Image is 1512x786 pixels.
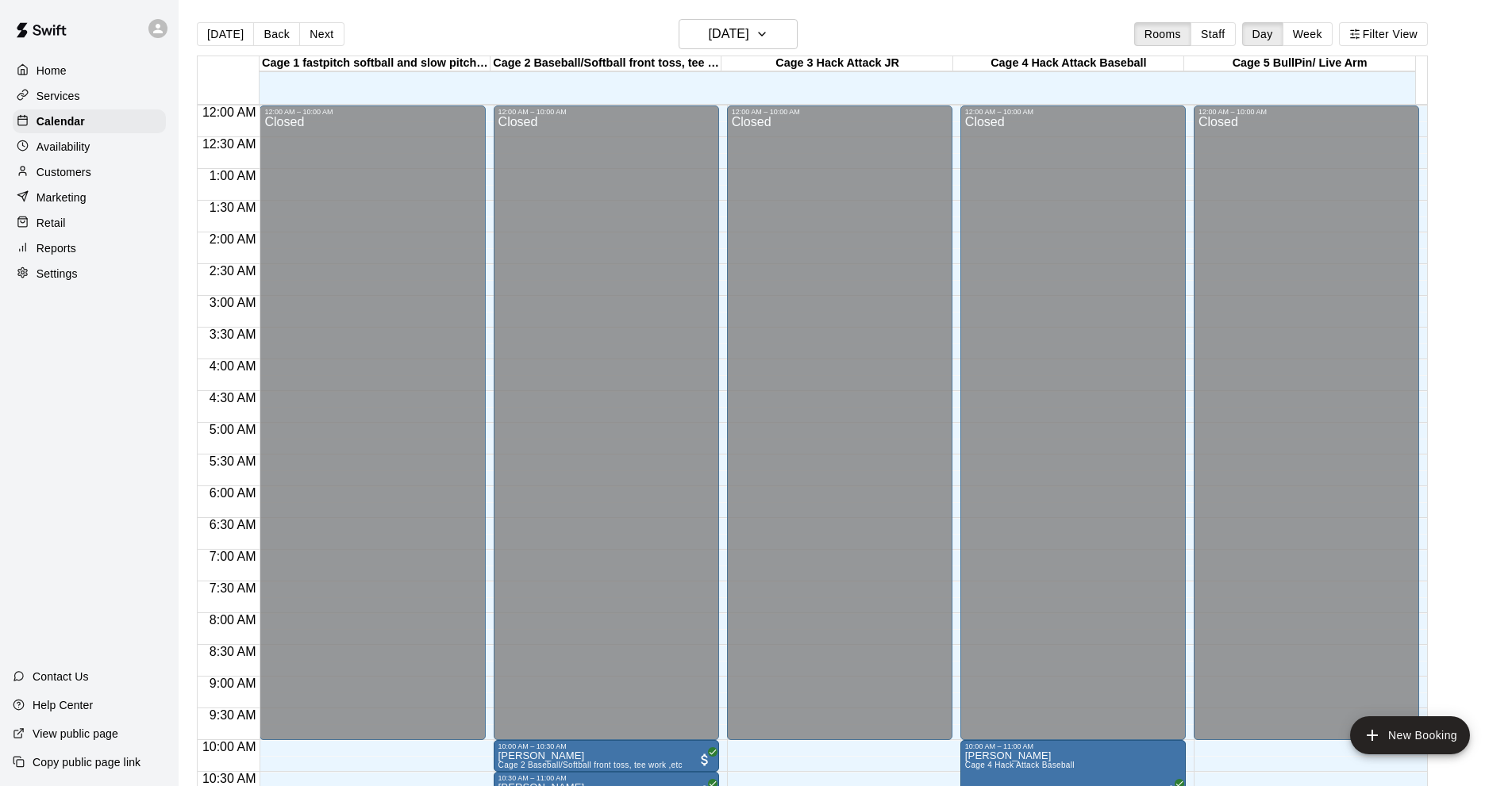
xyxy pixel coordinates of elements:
div: 10:00 AM – 11:00 AM [965,742,1181,750]
p: Customers [37,164,91,180]
p: Retail [37,215,66,231]
span: 10:30 AM [198,772,260,785]
span: 10:00 AM [198,740,260,753]
p: Availability [37,139,90,155]
button: [DATE] [197,22,254,46]
p: Settings [37,266,78,282]
div: Closed [264,116,480,746]
a: Customers [13,160,166,184]
div: 12:00 AM – 10:00 AM: Closed [960,105,1186,740]
span: 2:30 AM [206,264,260,278]
p: Services [37,88,80,104]
div: Cage 5 BullPin/ Live Arm [1184,56,1415,71]
button: [DATE] [679,19,798,49]
p: Copy public page link [33,754,140,770]
span: 1:30 AM [206,201,260,214]
div: Cage 4 Hack Attack Baseball [953,56,1184,71]
div: 12:00 AM – 10:00 AM [1198,108,1414,116]
span: 3:30 AM [206,328,260,341]
div: 10:00 AM – 10:30 AM [498,742,714,750]
span: 1:00 AM [206,169,260,182]
span: 8:30 AM [206,645,260,658]
span: 4:30 AM [206,391,260,405]
button: Rooms [1134,22,1191,46]
span: 6:00 AM [206,486,260,500]
button: Filter View [1339,22,1428,46]
a: Reports [13,236,166,260]
p: View public page [33,726,118,742]
p: Reports [37,240,76,256]
span: 8:00 AM [206,613,260,627]
span: 9:00 AM [206,677,260,690]
button: Next [299,22,344,46]
a: Home [13,59,166,82]
p: Contact Us [33,669,89,684]
div: Closed [498,116,714,746]
span: 5:00 AM [206,423,260,436]
div: Cage 1 fastpitch softball and slow pitch softball [260,56,491,71]
div: 12:00 AM – 10:00 AM [732,108,948,116]
div: 12:00 AM – 10:00 AM [498,108,714,116]
div: Cage 2 Baseball/Softball front toss, tee work , No Machine [491,56,721,71]
span: 2:00 AM [206,232,260,246]
div: Closed [965,116,1181,746]
div: 12:00 AM – 10:00 AM [965,108,1181,116]
button: Staff [1191,22,1236,46]
div: 10:00 AM – 10:30 AM: Christopher Thompson [494,740,719,772]
a: Availability [13,135,166,159]
div: 12:00 AM – 10:00 AM: Closed [494,105,719,740]
a: Retail [13,211,166,235]
div: 12:00 AM – 10:00 AM [264,108,480,116]
div: Cage 3 Hack Attack JR [721,56,952,71]
button: Back [253,22,300,46]
div: 12:00 AM – 10:00 AM: Closed [727,105,952,740]
span: 12:30 AM [198,137,260,151]
a: Services [13,84,166,108]
span: 7:00 AM [206,550,260,563]
div: Closed [1198,116,1414,746]
div: 12:00 AM – 10:00 AM: Closed [1194,105,1419,740]
span: 7:30 AM [206,581,260,595]
span: 3:00 AM [206,296,260,309]
a: Marketing [13,186,166,209]
div: 12:00 AM – 10:00 AM: Closed [260,105,485,740]
span: 12:00 AM [198,105,260,119]
p: Calendar [37,113,85,129]
span: 6:30 AM [206,518,260,531]
span: 4:00 AM [206,359,260,373]
span: 9:30 AM [206,708,260,722]
p: Home [37,63,67,79]
span: All customers have paid [697,752,713,768]
button: Day [1242,22,1283,46]
p: Marketing [37,190,87,205]
h6: [DATE] [709,23,749,45]
span: 5:30 AM [206,454,260,468]
div: 10:30 AM – 11:00 AM [498,774,714,782]
span: Cage 2 Baseball/Softball front toss, tee work ,etc [498,761,683,769]
div: Closed [732,116,948,746]
a: Calendar [13,109,166,133]
span: Cage 4 Hack Attack Baseball [965,761,1075,769]
a: Settings [13,262,166,286]
p: Help Center [33,697,93,713]
button: Week [1283,22,1333,46]
button: add [1350,716,1470,754]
